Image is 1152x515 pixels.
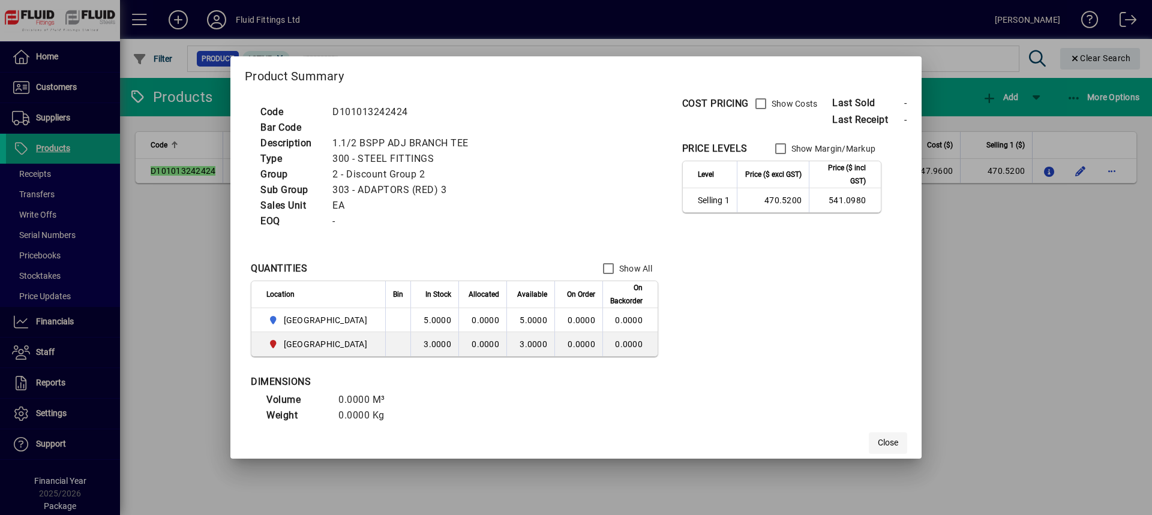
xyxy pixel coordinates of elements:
span: - [904,114,907,125]
td: 0.0000 [602,332,658,356]
td: EA [326,198,483,213]
td: Type [254,151,326,167]
span: Selling 1 [698,194,730,206]
span: Price ($ excl GST) [745,168,802,181]
span: [GEOGRAPHIC_DATA] [284,314,367,326]
span: Level [698,168,714,181]
td: 5.0000 [506,308,554,332]
button: Close [869,432,907,454]
td: 303 - ADAPTORS (RED) 3 [326,182,483,198]
span: In Stock [425,288,451,301]
span: Available [517,288,547,301]
span: Close [878,436,898,449]
td: Volume [260,392,332,408]
div: DIMENSIONS [251,375,551,389]
td: Weight [260,408,332,423]
td: 5.0000 [410,308,458,332]
span: Bin [393,288,403,301]
td: 0.0000 M³ [332,392,404,408]
span: Allocated [469,288,499,301]
td: Code [254,104,326,120]
td: 541.0980 [809,188,881,212]
div: PRICE LEVELS [682,141,748,156]
span: - [904,97,907,109]
span: 0.0000 [568,315,595,325]
td: 0.0000 [602,308,658,332]
td: 3.0000 [506,332,554,356]
label: Show Margin/Markup [789,143,876,155]
span: Last Sold [832,96,904,110]
label: Show All [617,263,652,275]
td: 300 - STEEL FITTINGS [326,151,483,167]
td: D101013242424 [326,104,483,120]
span: AUCKLAND [266,313,372,327]
td: 1.1/2 BSPP ADJ BRANCH TEE [326,135,483,151]
td: Sales Unit [254,198,326,213]
td: 0.0000 [458,332,506,356]
td: Bar Code [254,120,326,135]
span: [GEOGRAPHIC_DATA] [284,338,367,350]
td: - [326,213,483,229]
span: 0.0000 [568,339,595,349]
td: 2 - Discount Group 2 [326,167,483,182]
span: CHRISTCHURCH [266,337,372,351]
span: Last Receipt [832,113,904,127]
span: Location [266,288,295,301]
span: On Order [567,288,595,301]
h2: Product Summary [230,56,922,91]
label: Show Costs [769,98,818,110]
td: Sub Group [254,182,326,198]
td: 0.0000 Kg [332,408,404,423]
td: EOQ [254,213,326,229]
td: Group [254,167,326,182]
td: Description [254,135,326,151]
span: On Backorder [610,281,643,308]
td: 3.0000 [410,332,458,356]
span: Price ($ incl GST) [817,161,866,188]
div: QUANTITIES [251,261,307,276]
td: 0.0000 [458,308,506,332]
td: 470.5200 [737,188,809,212]
div: COST PRICING [682,97,749,111]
